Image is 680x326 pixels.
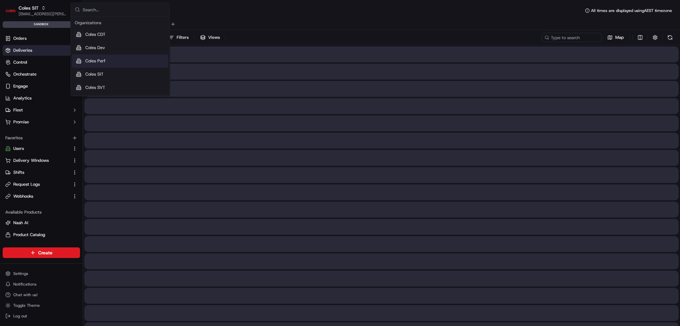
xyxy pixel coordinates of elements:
span: Create [38,249,52,256]
span: Filters [177,34,189,40]
span: Toggle Theme [13,303,40,308]
a: Shifts [5,169,69,175]
span: Fleet [13,107,23,113]
button: Notifications [3,280,80,289]
div: Suggestions [71,17,170,96]
button: Map [604,33,627,42]
input: Got a question? Start typing here... [17,43,120,50]
a: Delivery Windows [5,158,69,163]
button: Product Catalog [3,229,80,240]
div: Organizations [72,18,168,28]
button: [EMAIL_ADDRESS][PERSON_NAME][PERSON_NAME][DOMAIN_NAME] [19,11,66,17]
button: Create [3,247,80,258]
span: Log out [13,313,27,319]
button: Shifts [3,167,80,178]
a: Product Catalog [5,232,77,238]
button: Start new chat [113,65,121,73]
span: Coles Dev [85,45,105,51]
div: 📗 [7,97,12,102]
span: Pylon [66,112,80,117]
span: Request Logs [13,181,40,187]
div: 💻 [56,97,61,102]
span: Knowledge Base [13,96,51,103]
button: Refresh [665,33,675,42]
span: Nash AI [13,220,28,226]
button: Fleet [3,105,80,115]
span: Coles SVT [85,85,105,91]
button: Settings [3,269,80,278]
button: Delivery Windows [3,155,80,166]
span: Coles SIT [85,71,104,77]
span: Orchestrate [13,71,37,77]
span: Shifts [13,169,24,175]
span: Promise [13,119,29,125]
button: Views [197,33,223,42]
div: Favorites [3,133,80,143]
a: Request Logs [5,181,69,187]
img: Coles SIT [5,5,16,16]
div: sandbox [3,21,80,28]
span: Coles Perf [85,58,105,64]
a: Users [5,146,69,152]
a: Nash AI [5,220,77,226]
div: Start new chat [23,63,109,70]
span: Product Catalog [13,232,45,238]
button: Coles SIT [19,5,39,11]
button: Orchestrate [3,69,80,80]
div: Available Products [3,207,80,218]
button: Nash AI [3,218,80,228]
p: Welcome 👋 [7,27,121,37]
span: Deliveries [13,47,32,53]
span: Webhooks [13,193,33,199]
button: Promise [3,117,80,127]
button: Engage [3,81,80,92]
button: Log out [3,311,80,321]
button: Request Logs [3,179,80,190]
button: Control [3,57,80,68]
span: Map [615,34,624,40]
span: Orders [13,35,27,41]
button: Chat with us! [3,290,80,299]
span: Engage [13,83,28,89]
img: 1736555255976-a54dd68f-1ca7-489b-9aae-adbdc363a1c4 [7,63,19,75]
a: Deliveries [3,45,80,56]
button: Filters [166,33,192,42]
a: 📗Knowledge Base [4,94,53,105]
a: Orders [3,33,80,44]
a: Webhooks [5,193,69,199]
span: Users [13,146,24,152]
a: Powered byPylon [47,112,80,117]
button: Toggle Theme [3,301,80,310]
a: Analytics [3,93,80,103]
a: 💻API Documentation [53,94,109,105]
div: We're available if you need us! [23,70,84,75]
span: Chat with us! [13,292,38,297]
span: All times are displayed using AEST timezone [591,8,672,13]
button: Users [3,143,80,154]
img: Nash [7,7,20,20]
span: Control [13,59,27,65]
span: Delivery Windows [13,158,49,163]
input: Type to search [542,33,602,42]
span: Settings [13,271,28,276]
button: Webhooks [3,191,80,202]
input: Search... [83,3,166,16]
span: Analytics [13,95,32,101]
span: Coles CDT [85,32,106,37]
button: Coles SITColes SIT[EMAIL_ADDRESS][PERSON_NAME][PERSON_NAME][DOMAIN_NAME] [3,3,69,19]
span: API Documentation [63,96,107,103]
span: Notifications [13,282,37,287]
span: Views [208,34,220,40]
